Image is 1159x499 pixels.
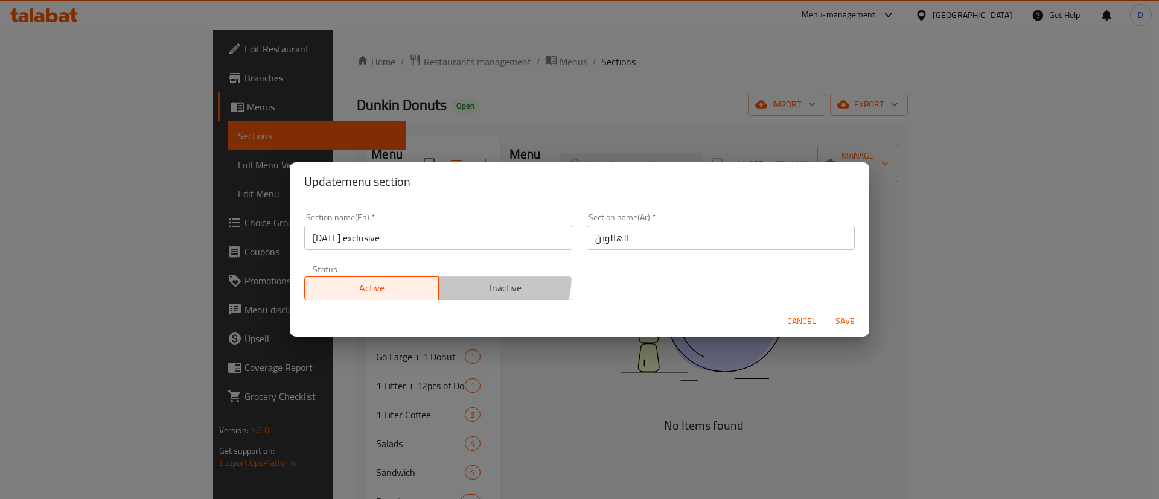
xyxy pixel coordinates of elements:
[826,310,864,332] button: Save
[587,226,855,250] input: Please enter section name(ar)
[438,276,573,300] button: Inactive
[787,314,816,329] span: Cancel
[831,314,860,329] span: Save
[304,226,572,250] input: Please enter section name(en)
[304,172,855,191] h2: Update menu section
[782,310,821,332] button: Cancel
[304,276,439,300] button: Active
[310,279,434,297] span: Active
[444,279,568,297] span: Inactive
